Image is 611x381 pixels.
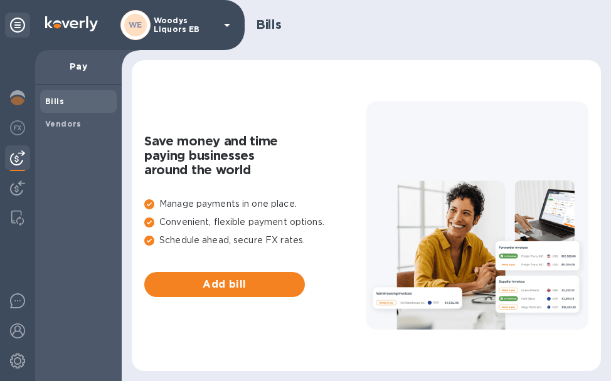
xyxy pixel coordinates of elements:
[45,97,64,106] b: Bills
[45,119,82,128] b: Vendors
[144,134,366,178] h1: Save money and time paying businesses around the world
[144,272,305,297] button: Add bill
[129,20,142,29] b: WE
[144,234,366,247] p: Schedule ahead, secure FX rates.
[45,60,112,73] p: Pay
[10,120,25,135] img: Foreign exchange
[45,16,98,31] img: Logo
[144,216,366,229] p: Convenient, flexible payment options.
[5,13,30,38] div: Unpin categories
[154,16,216,34] p: Woodys Liquors EB
[256,18,591,32] h1: Bills
[154,277,295,292] span: Add bill
[144,197,366,211] p: Manage payments in one place.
